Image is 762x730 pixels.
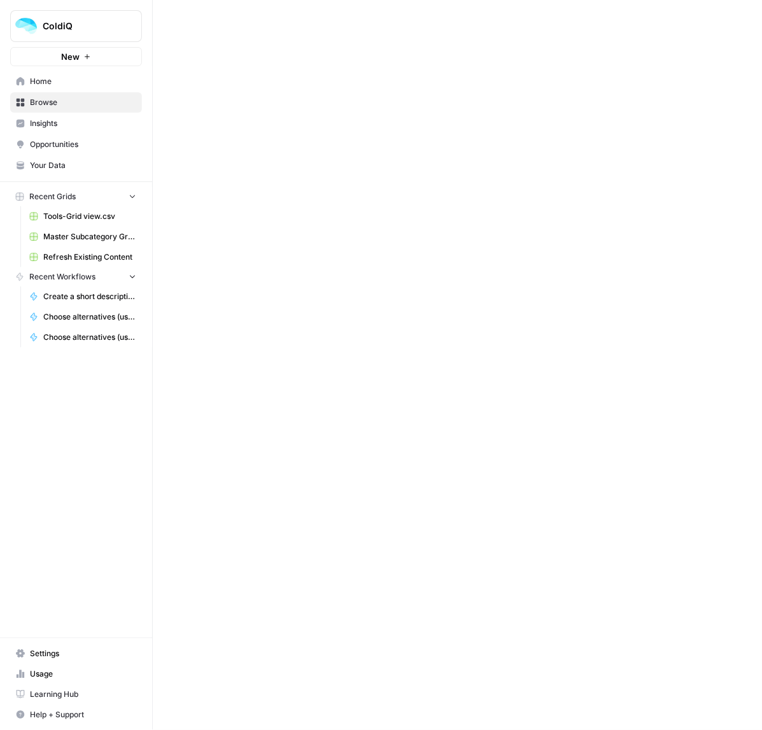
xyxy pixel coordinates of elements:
[43,332,136,343] span: Choose alternatives (using Discolike)
[30,97,136,108] span: Browse
[24,206,142,227] a: Tools-Grid view.csv
[30,139,136,150] span: Opportunities
[30,160,136,171] span: Your Data
[30,76,136,87] span: Home
[29,271,95,283] span: Recent Workflows
[10,664,142,684] a: Usage
[10,684,142,705] a: Learning Hub
[43,20,120,32] span: ColdiQ
[15,15,38,38] img: ColdiQ Logo
[10,47,142,66] button: New
[43,251,136,263] span: Refresh Existing Content
[29,191,76,202] span: Recent Grids
[30,689,136,700] span: Learning Hub
[24,227,142,247] a: Master Subcategory Grid View (1).csv
[24,327,142,347] a: Choose alternatives (using Discolike)
[10,113,142,134] a: Insights
[10,10,142,42] button: Workspace: ColdiQ
[10,92,142,113] a: Browse
[10,155,142,176] a: Your Data
[10,134,142,155] a: Opportunities
[30,648,136,659] span: Settings
[24,286,142,307] a: Create a short description
[10,643,142,664] a: Settings
[24,247,142,267] a: Refresh Existing Content
[10,71,142,92] a: Home
[43,311,136,323] span: Choose alternatives (using LLM & DiscoLike) V2
[30,668,136,680] span: Usage
[10,705,142,725] button: Help + Support
[43,291,136,302] span: Create a short description
[43,231,136,242] span: Master Subcategory Grid View (1).csv
[10,187,142,206] button: Recent Grids
[24,307,142,327] a: Choose alternatives (using LLM & DiscoLike) V2
[30,709,136,720] span: Help + Support
[43,211,136,222] span: Tools-Grid view.csv
[30,118,136,129] span: Insights
[10,267,142,286] button: Recent Workflows
[61,50,80,63] span: New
